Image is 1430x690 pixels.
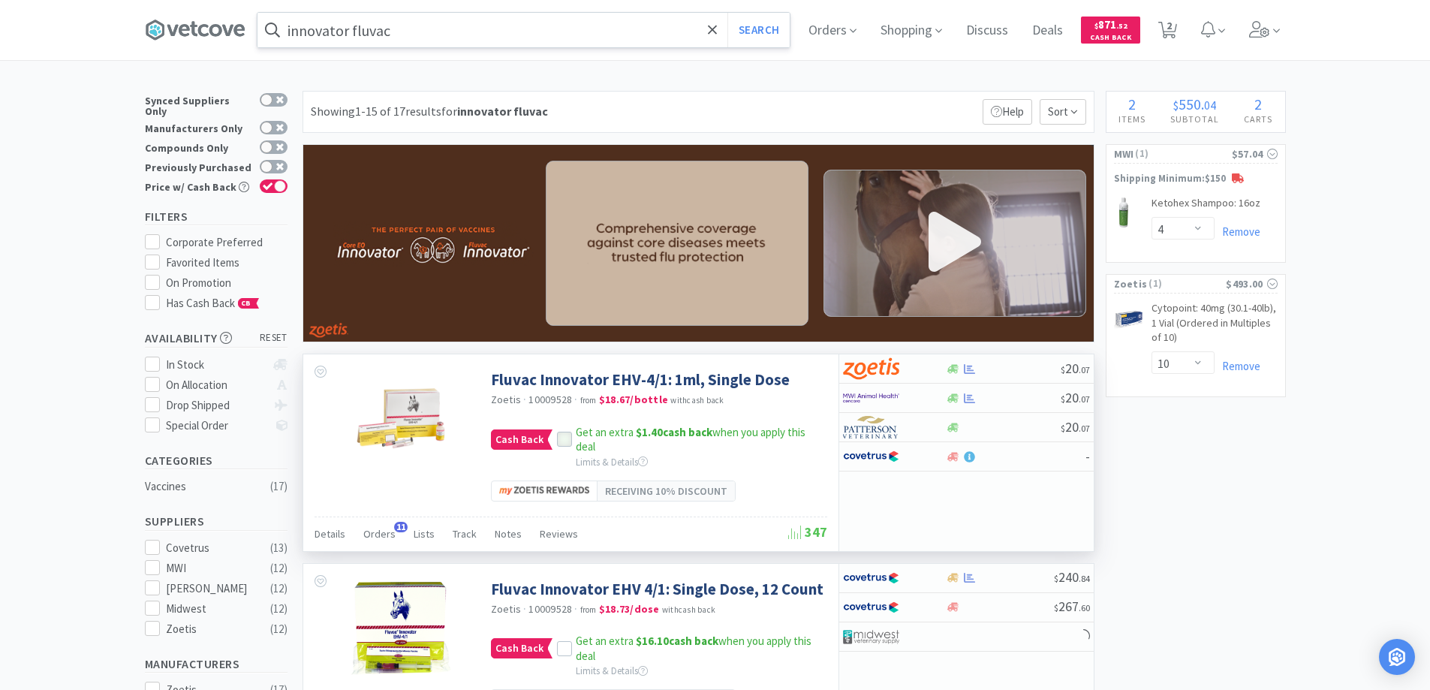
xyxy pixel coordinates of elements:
[636,634,718,648] strong: cash back
[270,539,288,557] div: ( 13 )
[491,481,736,502] a: Receiving 10% DISCOUNT
[166,600,259,618] div: Midwest
[1061,393,1065,405] span: $
[453,527,477,541] span: Track
[576,425,805,454] span: Get an extra when you apply this deal
[662,604,715,615] span: with cash back
[580,395,597,405] span: from
[576,456,648,469] span: Limits & Details
[983,99,1032,125] p: Help
[1079,573,1090,584] span: . 84
[492,639,547,658] span: Cash Back
[363,527,396,541] span: Orders
[1040,99,1086,125] span: Sort
[843,596,899,619] img: 77fca1acd8b6420a9015268ca798ef17_1.png
[546,161,808,326] img: fluvac_coreeq_vcv2.png
[1215,224,1260,239] a: Remove
[540,527,578,541] span: Reviews
[166,417,266,435] div: Special Order
[1152,301,1278,351] a: Cytopoint: 40mg (30.1-40lb), 1 Vial (Ordered in Multiples of 10)
[576,664,648,677] span: Limits & Details
[166,274,288,292] div: On Promotion
[270,600,288,618] div: ( 12 )
[491,579,823,599] a: Fluvac Innovator EHV 4/1: Single Dose, 12 Count
[499,487,589,495] img: 01d87e0a91f4416492eb6a471a119fa0_5.png
[1079,393,1090,405] span: . 07
[788,523,827,541] span: 347
[166,296,260,310] span: Has Cash Back
[1085,447,1090,465] span: -
[1090,34,1131,44] span: Cash Back
[1054,573,1058,584] span: $
[843,567,899,589] img: 77fca1acd8b6420a9015268ca798ef17_1.png
[1152,196,1260,217] a: Ketohex Shampoo: 16oz
[257,13,790,47] input: Search by item, sku, manufacturer, ingredient, size...
[166,559,259,577] div: MWI
[574,393,577,406] span: ·
[1061,360,1090,377] span: 20
[727,13,790,47] button: Search
[145,513,288,530] h5: Suppliers
[1079,423,1090,434] span: . 07
[1226,276,1277,292] div: $493.00
[1232,112,1285,126] h4: Carts
[270,580,288,598] div: ( 12 )
[145,140,252,153] div: Compounds Only
[576,634,811,663] span: Get an extra when you apply this deal
[145,121,252,134] div: Manufacturers Only
[311,102,548,122] div: Showing 1-15 of 17 results
[1061,389,1090,406] span: 20
[1054,568,1090,586] span: 240
[636,425,712,439] strong: cash back
[1114,304,1144,334] img: d68059bb95f34f6ca8f79a017dff92f3_527055.jpeg
[145,655,288,673] h5: Manufacturers
[166,580,259,598] div: [PERSON_NAME]
[1254,95,1262,113] span: 2
[491,602,522,616] a: Zoetis
[352,369,450,467] img: fab39d929f9a49c49c7274bd482a995b_351457.png
[441,104,548,119] span: for
[166,396,266,414] div: Drop Shipped
[414,527,435,541] span: Lists
[1061,418,1090,435] span: 20
[145,452,288,469] h5: Categories
[574,602,577,616] span: ·
[1152,26,1183,39] a: 2
[1379,639,1415,675] div: Open Intercom Messenger
[491,393,522,406] a: Zoetis
[605,483,727,499] span: Receiving 10% DISCOUNT
[260,330,288,346] span: reset
[303,145,1094,342] img: e9f27604475c4515a7a7a5c59e4a7e10_247.png
[599,393,668,406] strong: $18.67 / bottle
[166,376,266,394] div: On Allocation
[1094,21,1098,31] span: $
[1106,171,1285,187] p: Shipping Minimum: $150
[1054,598,1090,615] span: 267
[1081,10,1140,50] a: $871.52Cash Back
[1147,276,1226,291] span: ( 1 )
[350,579,451,676] img: e418d63a366045d589a58eb16f1afc94_74131.png
[495,527,522,541] span: Notes
[166,356,266,374] div: In Stock
[1173,98,1179,113] span: $
[823,170,1086,318] img: fluvac_video_preview.png
[145,93,252,116] div: Synced Suppliers Only
[843,387,899,409] img: f6b2451649754179b5b4e0c70c3f7cb0_2.png
[145,179,252,192] div: Price w/ Cash Back
[492,430,547,449] span: Cash Back
[166,539,259,557] div: Covetrus
[960,24,1014,38] a: Discuss
[270,478,288,496] div: ( 17 )
[1061,423,1065,434] span: $
[523,602,526,616] span: ·
[1114,146,1134,162] span: MWI
[1114,276,1148,292] span: Zoetis
[636,634,669,648] span: $16.10
[1054,602,1058,613] span: $
[1116,21,1127,31] span: . 52
[523,393,526,406] span: ·
[1079,602,1090,613] span: . 60
[1026,24,1069,38] a: Deals
[457,104,548,119] strong: innovator fluvac
[166,620,259,638] div: Zoetis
